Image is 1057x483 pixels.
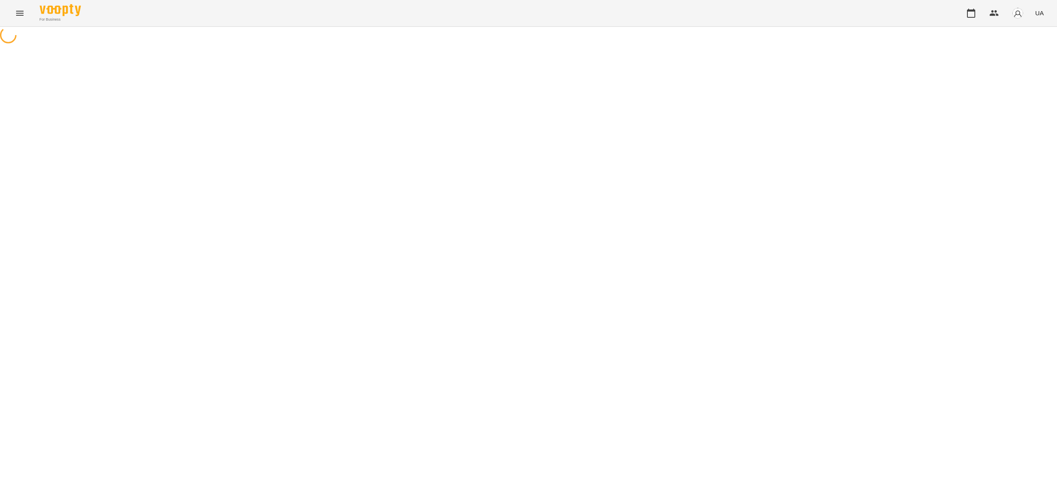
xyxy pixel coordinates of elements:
span: UA [1035,9,1044,17]
img: avatar_s.png [1012,7,1024,19]
button: Menu [10,3,30,23]
span: For Business [40,17,81,22]
button: UA [1032,5,1047,21]
img: Voopty Logo [40,4,81,16]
